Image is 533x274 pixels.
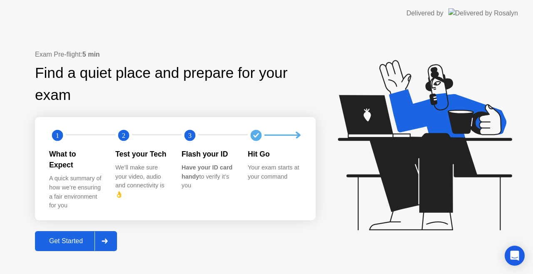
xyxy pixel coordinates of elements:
text: 2 [122,131,125,139]
text: 3 [188,131,192,139]
div: Your exam starts at your command [248,163,301,181]
div: Open Intercom Messenger [505,246,525,266]
b: 5 min [82,51,100,58]
div: Hit Go [248,149,301,159]
div: A quick summary of how we’re ensuring a fair environment for you [49,174,102,210]
div: Test your Tech [115,149,168,159]
div: We’ll make sure your video, audio and connectivity is 👌 [115,163,168,199]
div: What to Expect [49,149,102,171]
div: Flash your ID [182,149,234,159]
div: Find a quiet place and prepare for your exam [35,62,316,106]
div: Delivered by [406,8,443,18]
div: Exam Pre-flight: [35,50,316,60]
button: Get Started [35,231,117,251]
div: Get Started [37,237,95,245]
div: to verify it’s you [182,163,234,190]
img: Delivered by Rosalyn [448,8,518,18]
b: Have your ID card handy [182,164,232,180]
text: 1 [56,131,59,139]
